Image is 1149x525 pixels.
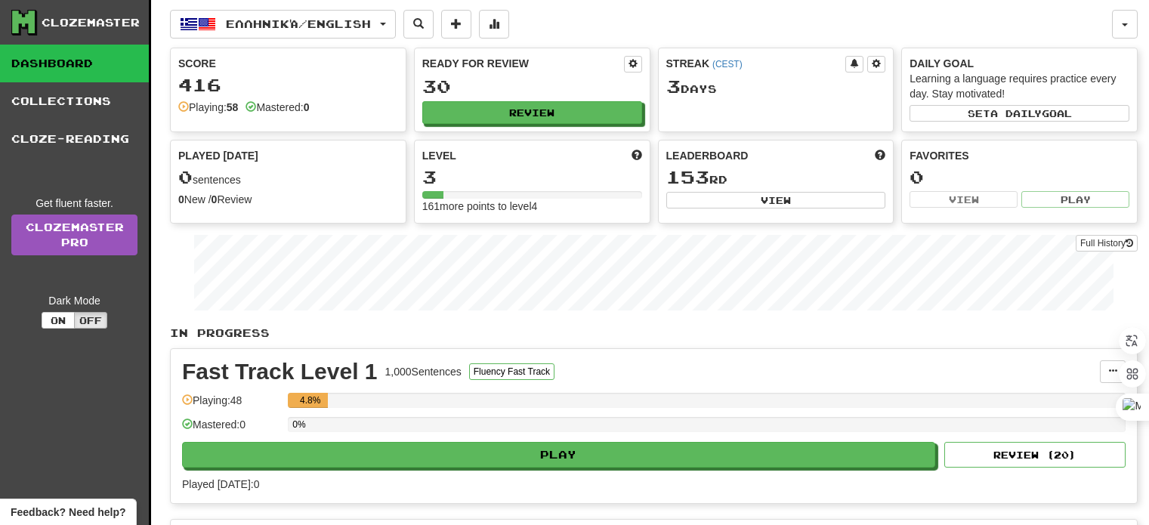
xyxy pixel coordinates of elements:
[178,168,398,187] div: sentences
[182,478,259,490] span: Played [DATE]: 0
[910,168,1129,187] div: 0
[385,364,462,379] div: 1,000 Sentences
[178,76,398,94] div: 416
[469,363,554,380] button: Fluency Fast Track
[178,100,238,115] div: Playing:
[178,56,398,71] div: Score
[666,77,886,97] div: Day s
[178,148,258,163] span: Played [DATE]
[212,193,218,205] strong: 0
[11,293,137,308] div: Dark Mode
[182,393,280,418] div: Playing: 48
[422,148,456,163] span: Level
[292,393,328,408] div: 4.8%
[11,505,125,520] span: Open feedback widget
[246,100,309,115] div: Mastered:
[666,192,886,208] button: View
[666,76,681,97] span: 3
[178,192,398,207] div: New / Review
[422,56,624,71] div: Ready for Review
[403,10,434,39] button: Search sentences
[422,77,642,96] div: 30
[74,312,107,329] button: Off
[441,10,471,39] button: Add sentence to collection
[178,166,193,187] span: 0
[910,191,1018,208] button: View
[910,148,1129,163] div: Favorites
[178,193,184,205] strong: 0
[170,10,396,39] button: Ελληνικά/English
[990,108,1042,119] span: a daily
[666,56,846,71] div: Streak
[422,101,642,124] button: Review
[182,417,280,442] div: Mastered: 0
[182,442,935,468] button: Play
[304,101,310,113] strong: 0
[875,148,885,163] span: This week in points, UTC
[11,196,137,211] div: Get fluent faster.
[227,101,239,113] strong: 58
[479,10,509,39] button: More stats
[11,215,137,255] a: ClozemasterPro
[632,148,642,163] span: Score more points to level up
[1076,235,1138,252] button: Full History
[666,166,709,187] span: 153
[910,56,1129,71] div: Daily Goal
[42,15,140,30] div: Clozemaster
[42,312,75,329] button: On
[910,71,1129,101] div: Learning a language requires practice every day. Stay motivated!
[666,168,886,187] div: rd
[422,199,642,214] div: 161 more points to level 4
[1021,191,1129,208] button: Play
[666,148,749,163] span: Leaderboard
[170,326,1138,341] p: In Progress
[944,442,1126,468] button: Review (20)
[182,360,378,383] div: Fast Track Level 1
[712,59,743,69] a: (CEST)
[422,168,642,187] div: 3
[910,105,1129,122] button: Seta dailygoal
[226,17,371,30] span: Ελληνικά / English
